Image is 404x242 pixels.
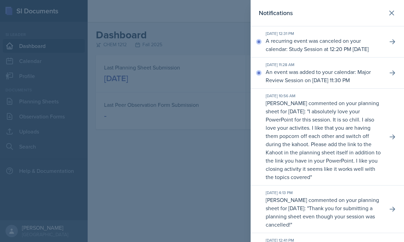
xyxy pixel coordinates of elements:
[259,8,293,18] h2: Notifications
[266,37,382,53] p: A recurring event was canceled on your calendar: Study Session at 12:20 PM [DATE]
[266,68,382,84] p: An event was added to your calendar: Major Review Session on [DATE] 11:30 PM
[266,107,381,181] p: I absolutely love your PowerPoint for this session. It is so chill. I also love your activites. I...
[266,30,382,37] div: [DATE] 12:31 PM
[266,62,382,68] div: [DATE] 11:28 AM
[266,204,375,228] p: Thank you for submitting a planning sheet even though your session was cancelled!
[266,93,382,99] div: [DATE] 10:56 AM
[266,99,382,181] p: [PERSON_NAME] commented on your planning sheet for [DATE]: " "
[266,190,382,196] div: [DATE] 4:13 PM
[266,196,382,229] p: [PERSON_NAME] commented on your planning sheet for [DATE]: " "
